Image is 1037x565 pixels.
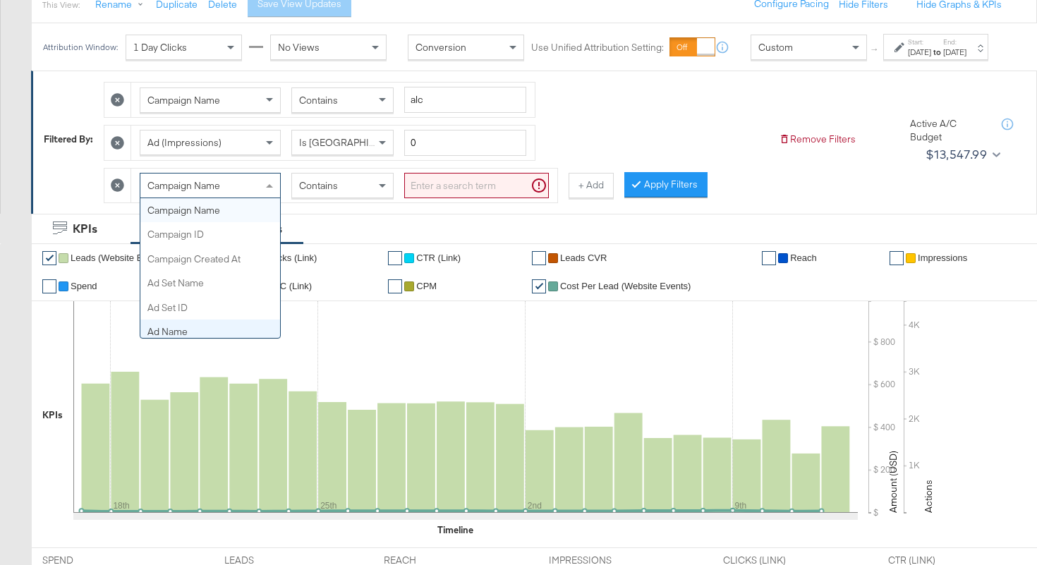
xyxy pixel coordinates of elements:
div: Active A/C Budget [910,117,988,143]
div: Campaign Created At [140,247,280,272]
span: CPC (Link) [267,281,313,291]
a: ✔ [532,279,546,293]
span: Leads (Website Events) [71,253,168,263]
span: Custom [758,41,793,54]
div: Filtered By: [44,133,93,146]
div: Timeline [437,523,473,537]
input: Enter a search term [404,173,549,199]
span: No Views [278,41,320,54]
a: ✔ [42,279,56,293]
div: KPIs [42,408,63,422]
span: Is [GEOGRAPHIC_DATA] [299,136,407,149]
a: ✔ [532,251,546,265]
label: End: [943,37,966,47]
span: Contains [299,179,338,192]
span: Clicks (Link) [267,253,317,263]
span: Leads CVR [560,253,607,263]
a: ✔ [388,279,402,293]
span: Conversion [416,41,466,54]
a: ✔ [42,251,56,265]
text: Amount (USD) [887,451,899,513]
span: Reach [790,253,817,263]
div: Ad Set Name [140,271,280,296]
span: Campaign Name [147,179,220,192]
span: ↑ [868,47,882,52]
div: Ad Name [140,320,280,344]
span: Cost Per Lead (Website Events) [560,281,691,291]
button: Apply Filters [624,172,708,198]
strong: to [931,47,943,57]
span: 1 Day Clicks [133,41,187,54]
button: + Add [569,173,614,198]
div: [DATE] [943,47,966,58]
button: $13,547.99 [920,143,1003,166]
span: Contains [299,94,338,107]
div: $13,547.99 [926,144,987,165]
a: ✔ [762,251,776,265]
span: CTR (Link) [416,253,461,263]
text: Actions [922,480,935,513]
div: KPIs [73,221,97,237]
a: ✔ [388,251,402,265]
span: Spend [71,281,97,291]
label: Use Unified Attribution Setting: [531,41,664,54]
div: Campaign Name [140,198,280,223]
div: Campaign ID [140,222,280,247]
div: Attribution Window: [42,42,119,52]
span: CPM [416,281,437,291]
button: Remove Filters [779,133,856,146]
label: Start: [908,37,931,47]
span: Campaign Name [147,94,220,107]
input: Enter a search term [404,87,526,113]
div: [DATE] [908,47,931,58]
input: Enter a number [404,130,526,156]
span: Impressions [918,253,967,263]
div: Ad Set ID [140,296,280,320]
span: Ad (Impressions) [147,136,222,149]
a: ✔ [890,251,904,265]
